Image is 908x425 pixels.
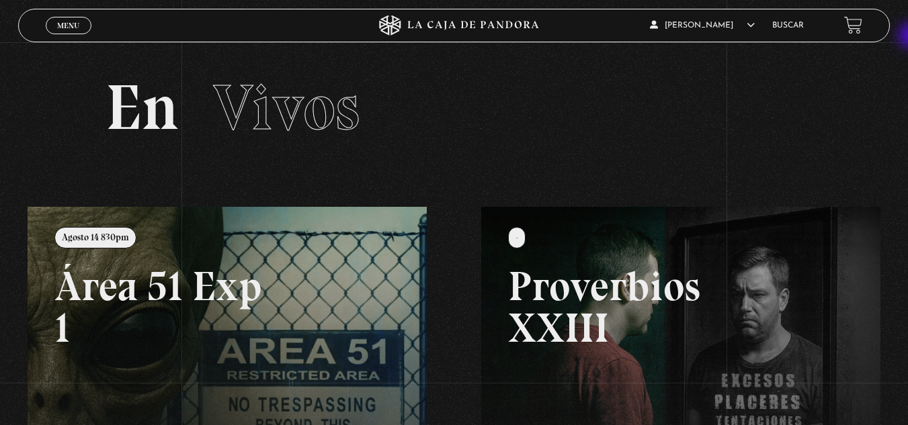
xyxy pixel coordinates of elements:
a: Buscar [772,21,804,30]
span: Menu [57,21,79,30]
span: [PERSON_NAME] [650,21,755,30]
h2: En [106,76,803,140]
span: Vivos [213,69,360,146]
span: Cerrar [52,32,84,42]
a: View your shopping cart [844,16,862,34]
